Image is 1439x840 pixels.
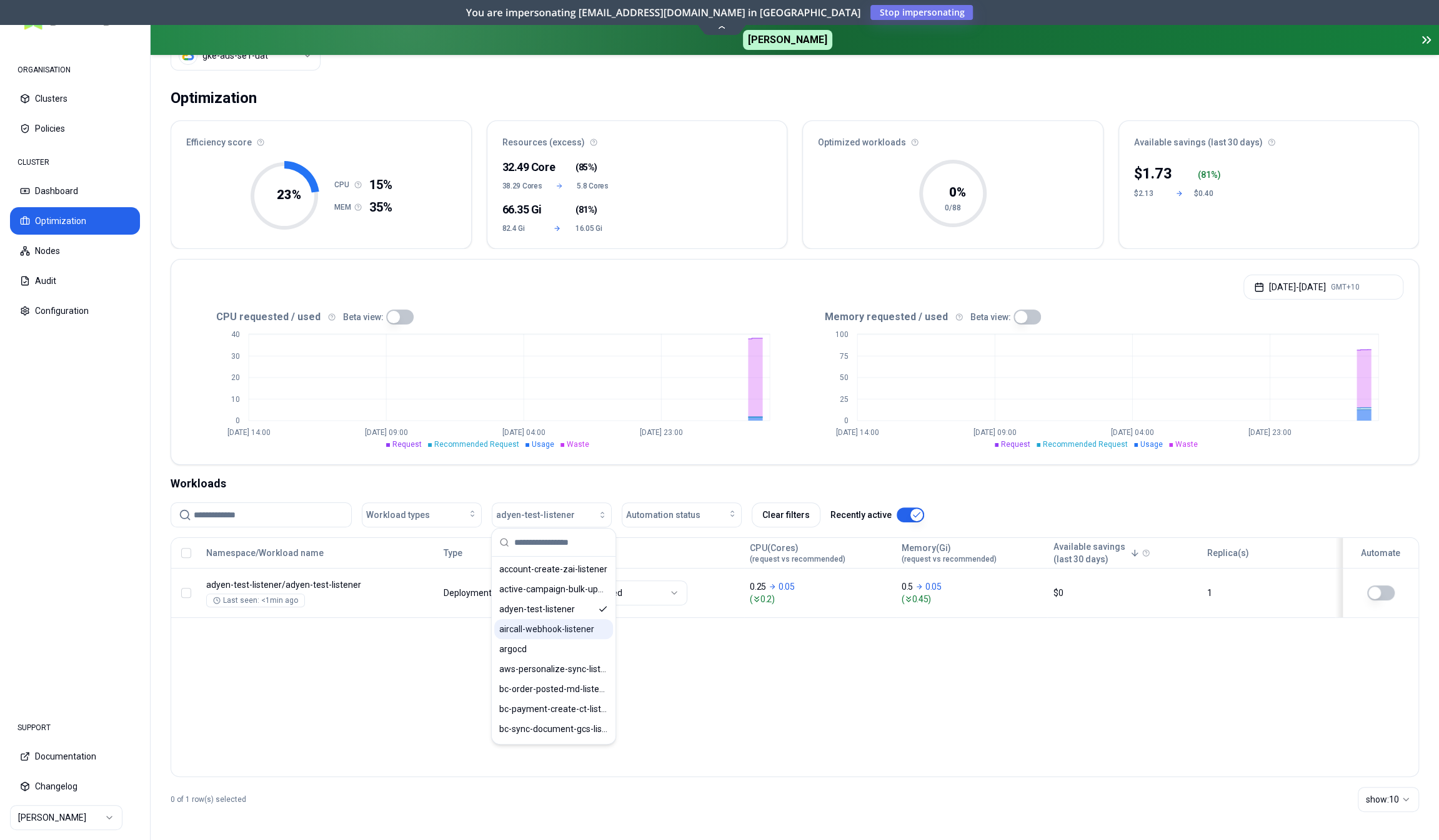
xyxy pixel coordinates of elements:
span: Workload types [366,509,430,521]
div: Optimized workloads [803,121,1103,156]
tspan: [DATE] 09:00 [973,428,1017,437]
span: GMT+10 [1331,282,1360,292]
tspan: 10 [231,395,240,404]
button: Audit [10,267,140,295]
span: 16.05 Gi [575,223,612,233]
span: ( ) [575,161,597,173]
span: Automation status [626,509,700,521]
div: Deployment [444,587,494,599]
div: Resources (excess) [487,121,787,156]
span: 85% [578,161,594,173]
tspan: 100 [835,330,849,339]
span: adyen-test-listener [499,603,575,615]
span: (request vs recommended) [902,554,997,564]
tspan: 0 [844,416,849,425]
span: aws-personalize-sync-listener [499,663,608,675]
span: bc-sync-document-gcs-listener [499,723,608,735]
div: Suggestions [492,557,615,744]
div: Optimization [171,85,257,110]
div: Automate [1348,547,1413,559]
button: Configuration [10,297,140,325]
button: Changelog [10,773,140,800]
button: Clusters [10,85,140,112]
span: (request vs recommended) [750,554,845,564]
button: Nodes [10,237,140,265]
p: 0 of 1 row(s) selected [171,794,246,804]
tspan: 0 % [949,185,965,200]
span: ( 0.45 ) [902,593,1042,605]
label: Beta view: [970,313,1011,321]
span: [PERSON_NAME] [743,30,832,50]
tspan: [DATE] 09:00 [365,428,408,437]
div: Available savings (last 30 days) [1119,121,1419,156]
span: Recommended Request [1043,440,1128,449]
div: $2.13 [1134,188,1164,198]
p: 0.05 [779,580,795,593]
div: Last seen: <1min ago [213,595,298,605]
div: Efficiency score [171,121,471,156]
div: SUPPORT [10,715,140,740]
p: 81 [1201,168,1211,181]
span: argocd [499,643,527,655]
span: Waste [567,440,589,449]
div: Policy [577,547,739,559]
div: 66.35 Gi [502,201,539,218]
span: account-create-zai-listener [499,563,607,575]
span: ( ) [575,203,597,216]
button: Documentation [10,743,140,770]
button: Dashboard [10,177,140,205]
tspan: 75 [840,352,849,361]
p: 1.73 [1142,164,1172,183]
div: CPU requested / used [186,310,795,325]
span: Usage [532,440,554,449]
span: 82.4 Gi [502,223,539,233]
button: CPU(Cores)(request vs recommended) [750,540,845,565]
button: Automation status [622,502,742,527]
div: Workloads [171,475,1419,492]
span: 38.29 Cores [502,181,542,191]
div: $0 [1053,587,1196,599]
tspan: [DATE] 23:00 [1248,428,1292,437]
span: ( 0.2 ) [750,593,890,605]
button: adyen-test-listener [492,502,612,527]
button: Namespace/Workload name [206,540,324,565]
tspan: [DATE] 14:00 [227,428,271,437]
div: 1 [1207,587,1330,599]
div: 32.49 Core [502,159,539,176]
button: Policies [10,115,140,142]
button: Clear filters [752,502,820,527]
tspan: 30 [231,352,240,361]
button: Available savings(last 30 days) [1053,540,1140,565]
tspan: [DATE] 04:00 [502,428,545,437]
div: CLUSTER [10,150,140,175]
tspan: 0 [236,416,240,425]
button: Type [444,540,462,565]
tspan: 20 [231,373,240,382]
span: 15% [369,176,392,193]
div: Memory requested / used [795,310,1403,325]
span: aircall-webhook-listener [499,623,594,635]
span: adyen-test-listener [496,509,575,521]
tspan: [DATE] 14:00 [836,428,879,437]
span: Recommended Request [434,440,519,449]
span: Request [1001,440,1030,449]
button: Workload types [362,502,482,527]
tspan: 0/88 [945,203,961,212]
p: 0.5 [902,580,913,593]
div: Memory(Gi) [902,542,997,564]
span: Request [392,440,422,449]
span: bc-order-posted-md-listener [499,683,608,695]
span: active-campaign-bulk-update-listener [499,583,608,595]
span: 81% [578,203,594,216]
button: Optimization [10,207,140,235]
h1: CPU [334,180,354,190]
button: Memory(Gi)(request vs recommended) [902,540,997,565]
tspan: 40 [231,330,240,339]
p: 0.25 [750,580,766,593]
tspan: 50 [840,373,849,382]
div: ORGANISATION [10,57,140,82]
div: ( %) [1198,168,1224,181]
tspan: [DATE] 23:00 [640,428,683,437]
span: bc-payment-create-ct-listener [499,703,608,715]
p: 0.05 [925,580,942,593]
